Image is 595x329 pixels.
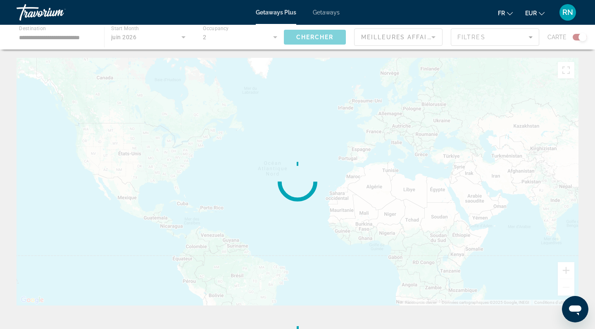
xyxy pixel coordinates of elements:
[525,10,537,17] span: EUR
[17,2,99,23] a: Travorium
[313,9,340,16] a: Getaways
[557,4,578,21] button: User Menu
[562,296,588,322] iframe: Bouton de lancement de la fenêtre de messagerie
[498,7,513,19] button: Change language
[525,7,545,19] button: Change currency
[256,9,296,16] a: Getaways Plus
[498,10,505,17] span: fr
[562,8,573,17] span: RN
